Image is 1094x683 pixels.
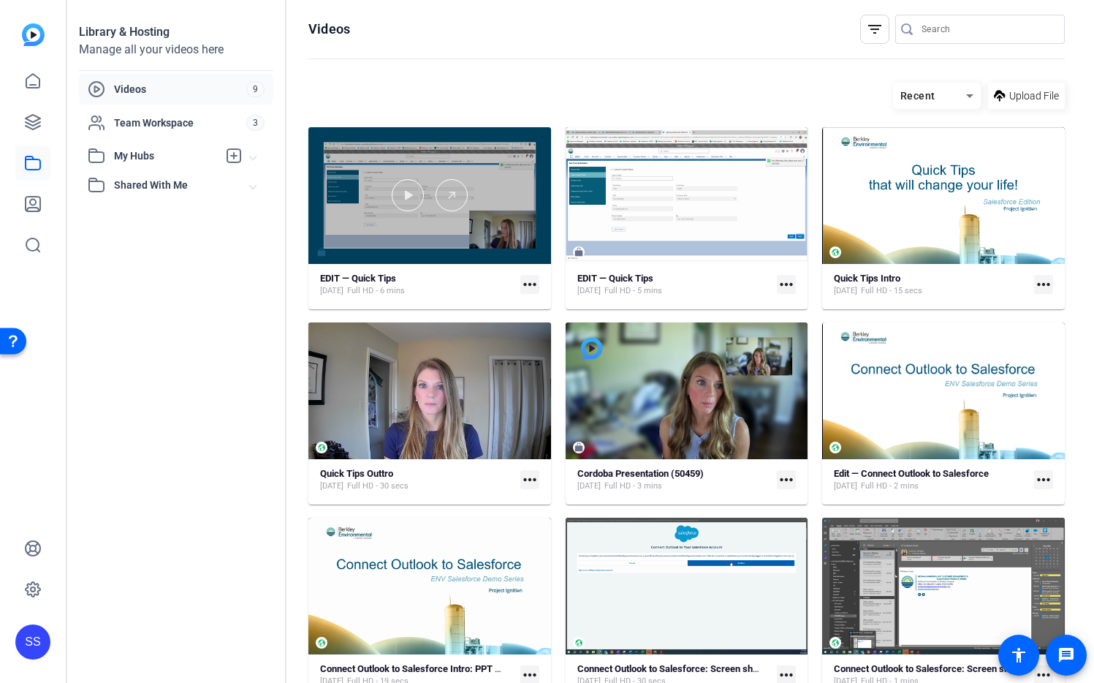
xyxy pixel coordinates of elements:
[520,470,539,489] mat-icon: more_horiz
[114,148,218,164] span: My Hubs
[577,468,704,479] strong: Cordoba Presentation (50459)
[834,480,857,492] span: [DATE]
[320,273,396,284] strong: EDIT — Quick Tips
[900,90,935,102] span: Recent
[834,468,989,479] strong: Edit — Connect Outlook to Salesforce
[320,285,343,297] span: [DATE]
[922,20,1053,38] input: Search
[777,275,796,294] mat-icon: more_horiz
[577,468,772,492] a: Cordoba Presentation (50459)[DATE]Full HD - 3 mins
[577,663,794,674] strong: Connect Outlook to Salesforce: Screen share Part 2
[246,81,265,97] span: 9
[22,23,45,46] img: blue-gradient.svg
[79,23,273,41] div: Library & Hosting
[79,41,273,59] div: Manage all your videos here
[577,285,601,297] span: [DATE]
[79,170,273,200] mat-expansion-panel-header: Shared With Me
[834,285,857,297] span: [DATE]
[577,273,772,297] a: EDIT — Quick Tips[DATE]Full HD - 5 mins
[320,480,343,492] span: [DATE]
[15,624,50,660] div: SS
[834,663,1050,674] strong: Connect Outlook to Salesforce: Screen share Part 1
[1057,646,1075,664] mat-icon: message
[114,82,246,97] span: Videos
[79,141,273,170] mat-expansion-panel-header: My Hubs
[604,285,662,297] span: Full HD - 5 mins
[834,273,900,284] strong: Quick Tips Intro
[246,115,265,131] span: 3
[861,480,919,492] span: Full HD - 2 mins
[114,116,246,130] span: Team Workspace
[834,468,1028,492] a: Edit — Connect Outlook to Salesforce[DATE]Full HD - 2 mins
[577,273,653,284] strong: EDIT — Quick Tips
[1034,470,1053,489] mat-icon: more_horiz
[320,663,528,674] strong: Connect Outlook to Salesforce Intro: PPT Version
[520,275,539,294] mat-icon: more_horiz
[320,468,514,492] a: Quick Tips Outtro[DATE]Full HD - 30 secs
[347,285,405,297] span: Full HD - 6 mins
[308,20,350,38] h1: Videos
[777,470,796,489] mat-icon: more_horiz
[320,468,393,479] strong: Quick Tips Outtro
[577,480,601,492] span: [DATE]
[866,20,884,38] mat-icon: filter_list
[1009,88,1059,104] span: Upload File
[1034,275,1053,294] mat-icon: more_horiz
[347,480,409,492] span: Full HD - 30 secs
[1010,646,1027,664] mat-icon: accessibility
[861,285,922,297] span: Full HD - 15 secs
[114,178,250,193] span: Shared With Me
[834,273,1028,297] a: Quick Tips Intro[DATE]Full HD - 15 secs
[604,480,662,492] span: Full HD - 3 mins
[320,273,514,297] a: EDIT — Quick Tips[DATE]Full HD - 6 mins
[988,83,1065,109] button: Upload File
